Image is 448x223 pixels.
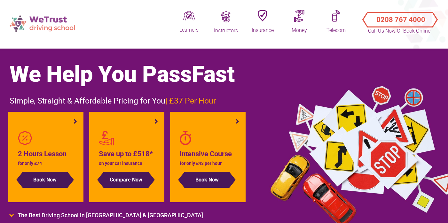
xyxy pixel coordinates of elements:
div: Instructors [210,27,242,34]
img: Mobileq.png [332,10,341,22]
img: Insuranceq.png [258,10,267,22]
img: Trainingq.png [220,11,232,22]
span: | £37 Per Hour [165,96,216,105]
a: Call Us Now or Book Online 0208 767 4000 [357,6,442,29]
div: Insurance [247,27,279,34]
a: Save up to £518* on your car insurance Compare Now [99,131,155,188]
button: Compare Now [104,172,148,188]
button: Book Now [23,172,67,188]
li: The Best Driving School in [GEOGRAPHIC_DATA] & [GEOGRAPHIC_DATA] [10,212,373,219]
img: red-personal-loans2.png [99,131,114,145]
span: Fast [192,61,235,87]
span: Simple, Straight & Affordable Pricing for You [10,96,216,105]
a: Intensive Course for only £43 per hour Book Now [180,131,236,188]
h4: Save up to £518* [99,149,155,159]
h4: 2 Hours Lesson [18,149,74,159]
button: Book Now [185,172,229,188]
button: Call Us Now or Book Online [365,10,434,23]
img: Driveq.png [183,10,195,22]
img: badge-percent-light.png [18,131,32,145]
span: for only £74 [18,161,42,166]
div: Money [283,27,315,34]
p: Call Us Now or Book Online [367,27,431,35]
a: 2 Hours Lesson for only £74 Book Now [18,131,74,188]
img: Moneyq.png [294,10,304,22]
span: We Help You Pass [10,61,235,87]
img: wetrust-ds-logo.png [6,12,80,35]
img: stopwatch-regular.png [180,131,191,145]
div: Learners [173,27,205,34]
span: on your car insurance [99,161,142,166]
span: for only £43 per hour [180,161,222,166]
div: Telecom [320,27,352,34]
h4: Intensive Course [180,149,236,159]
